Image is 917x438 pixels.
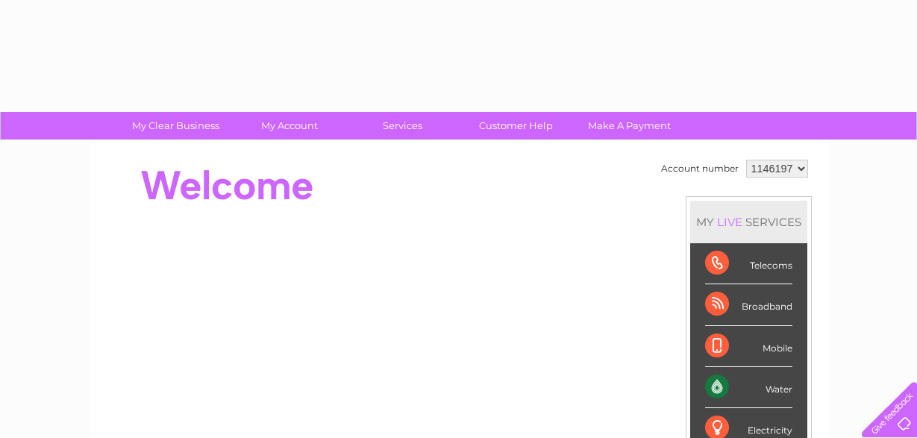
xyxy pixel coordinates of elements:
td: Account number [657,156,742,181]
a: Customer Help [454,112,578,140]
a: Services [341,112,464,140]
div: Telecoms [705,243,792,284]
div: Water [705,367,792,408]
a: My Account [228,112,351,140]
div: LIVE [714,215,745,229]
div: Mobile [705,326,792,367]
div: MY SERVICES [690,201,807,243]
a: My Clear Business [114,112,237,140]
a: Make A Payment [568,112,691,140]
div: Broadband [705,284,792,325]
